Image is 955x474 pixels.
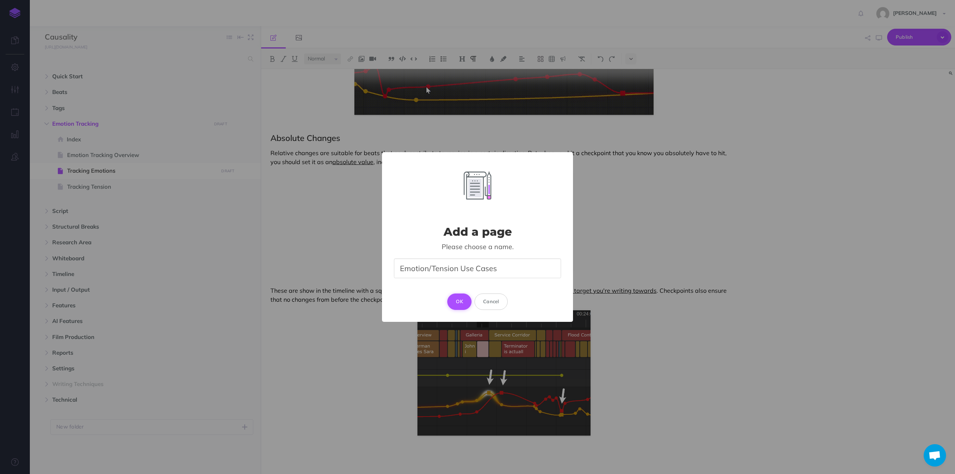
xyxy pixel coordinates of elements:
h2: Add a page [444,226,512,238]
div: Open chat [924,444,946,467]
button: Cancel [475,293,508,310]
button: OK [447,293,472,310]
div: Please choose a name. [394,242,561,251]
img: Add Element Image [464,172,492,200]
